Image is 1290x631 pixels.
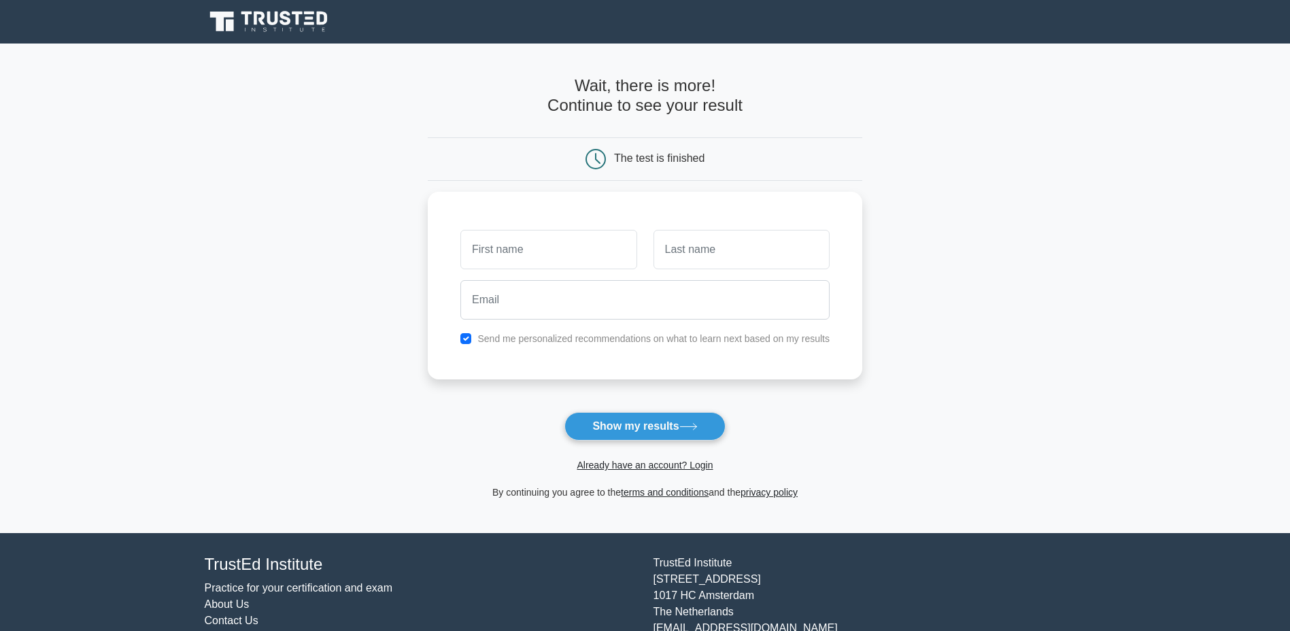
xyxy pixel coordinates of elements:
[460,230,636,269] input: First name
[205,555,637,575] h4: TrustEd Institute
[460,280,830,320] input: Email
[420,484,870,500] div: By continuing you agree to the and the
[621,487,709,498] a: terms and conditions
[477,333,830,344] label: Send me personalized recommendations on what to learn next based on my results
[577,460,713,471] a: Already have an account? Login
[205,615,258,626] a: Contact Us
[205,598,250,610] a: About Us
[428,76,862,116] h4: Wait, there is more! Continue to see your result
[654,230,830,269] input: Last name
[614,152,705,164] div: The test is finished
[564,412,725,441] button: Show my results
[205,582,393,594] a: Practice for your certification and exam
[741,487,798,498] a: privacy policy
